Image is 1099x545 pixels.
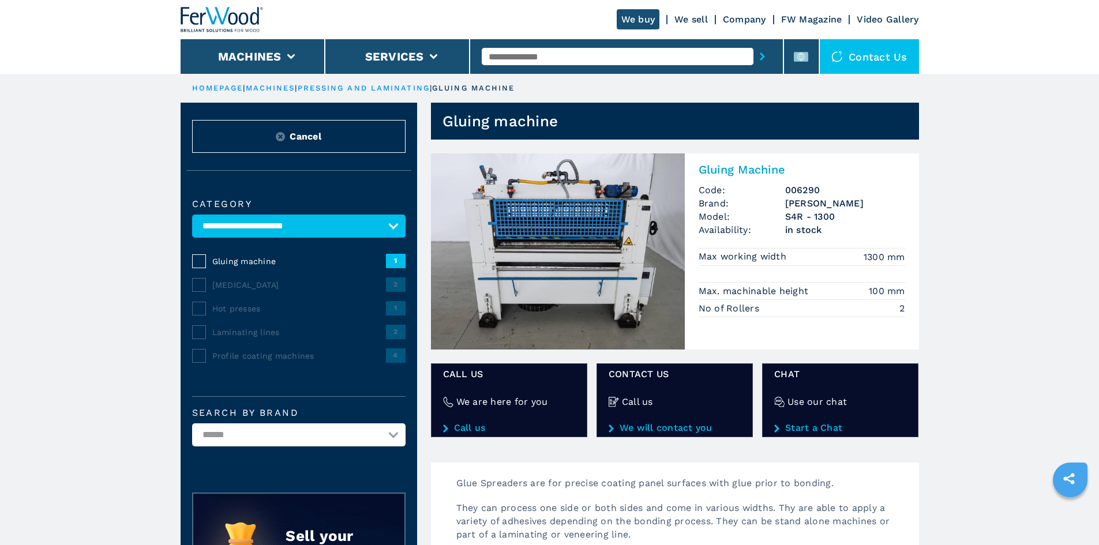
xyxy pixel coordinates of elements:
iframe: Chat [1050,493,1090,536]
h4: Use our chat [787,395,847,408]
div: Contact us [820,39,919,74]
span: Chat [774,367,906,381]
span: Laminating lines [212,326,386,338]
img: Use our chat [774,397,785,407]
button: ResetCancel [192,120,406,153]
p: No of Rollers [699,302,763,315]
span: | [243,84,245,92]
a: We buy [617,9,660,29]
em: 1300 mm [864,250,905,264]
a: Video Gallery [857,14,918,25]
a: Start a Chat [774,423,906,433]
h4: We are here for you [456,395,548,408]
a: HOMEPAGE [192,84,243,92]
a: machines [246,84,295,92]
a: FW Magazine [781,14,842,25]
p: Glue Spreaders are for precise coating panel surfaces with glue prior to bonding. [445,476,919,501]
p: Max. machinable height [699,285,812,298]
img: Gluing Machine OSAMA S4R - 1300 [431,153,685,349]
h1: Gluing machine [442,112,558,130]
span: 1 [386,254,406,268]
a: sharethis [1055,464,1083,493]
img: Call us [609,397,619,407]
button: Services [365,50,424,63]
button: submit-button [753,43,771,70]
em: 2 [899,302,905,315]
label: Category [192,200,406,209]
a: We sell [674,14,708,25]
span: 4 [386,348,406,362]
span: Profile coating machines [212,350,386,362]
span: Cancel [290,130,321,143]
span: CONTACT US [609,367,741,381]
img: We are here for you [443,397,453,407]
p: Max working width [699,250,790,263]
span: [MEDICAL_DATA] [212,279,386,291]
span: They can process one side or both sides and come in various widths. Thy are able to apply a varie... [456,502,890,540]
span: Code: [699,183,785,197]
span: in stock [785,223,905,236]
a: Call us [443,423,575,433]
a: Gluing Machine OSAMA S4R - 1300Gluing MachineCode:006290Brand:[PERSON_NAME]Model:S4R - 1300Availa... [431,153,919,349]
p: gluing machine [432,83,515,93]
h3: S4R - 1300 [785,210,905,223]
span: | [430,84,432,92]
span: 1 [386,301,406,315]
span: 2 [386,325,406,339]
h4: Call us [622,395,653,408]
img: Ferwood [181,7,264,32]
em: 100 mm [869,284,905,298]
label: Search by brand [192,408,406,418]
img: Reset [276,132,285,141]
span: Brand: [699,197,785,210]
button: Machines [218,50,282,63]
span: Availability: [699,223,785,236]
img: Contact us [831,51,843,62]
h3: [PERSON_NAME] [785,197,905,210]
span: | [295,84,297,92]
span: Hot presses [212,303,386,314]
span: Model: [699,210,785,223]
h2: Gluing Machine [699,163,905,176]
span: Gluing machine [212,255,386,267]
span: Call us [443,367,575,381]
span: 2 [386,277,406,291]
a: We will contact you [609,423,741,433]
a: Company [723,14,766,25]
h3: 006290 [785,183,905,197]
a: pressing and laminating [298,84,430,92]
